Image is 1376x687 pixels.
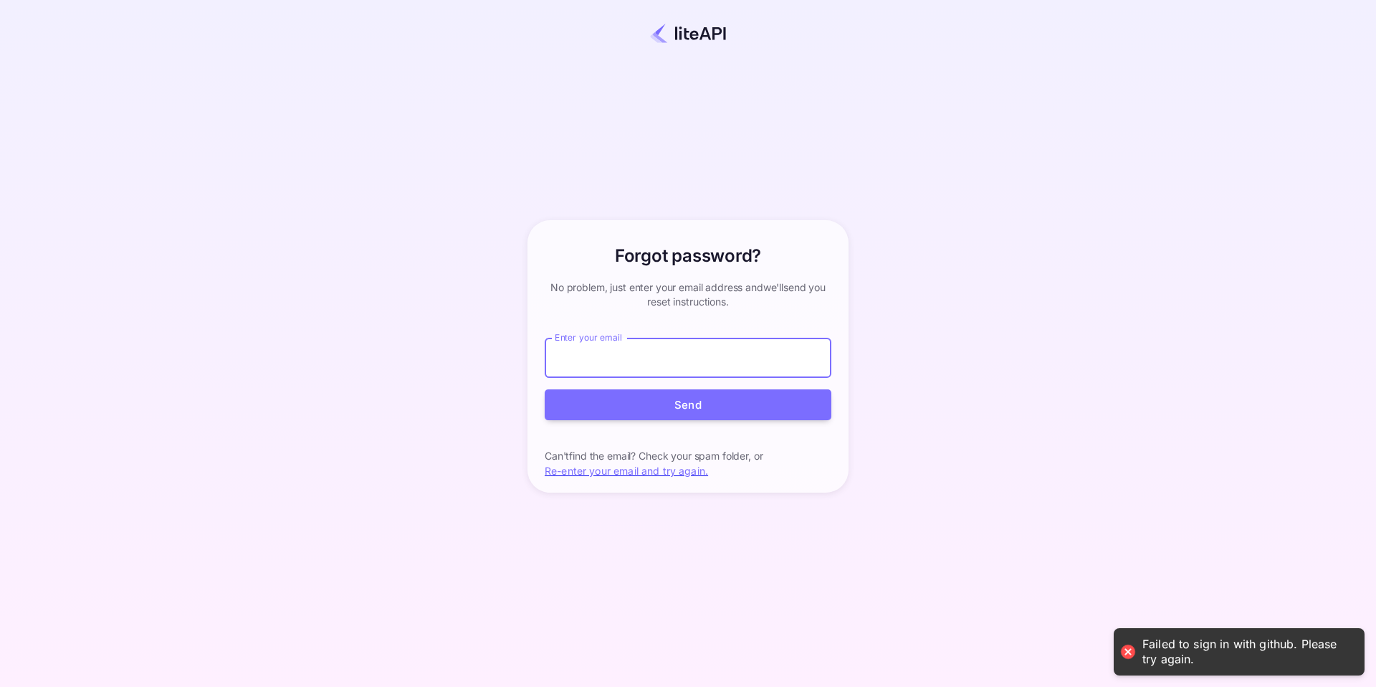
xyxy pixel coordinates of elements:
[545,449,831,463] p: Can't find the email? Check your spam folder, or
[545,280,831,309] p: No problem, just enter your email address and we'll send you reset instructions.
[1142,637,1350,667] div: Failed to sign in with github. Please try again.
[615,243,761,269] h6: Forgot password?
[545,465,708,477] a: Re-enter your email and try again.
[555,331,622,343] label: Enter your email
[650,23,726,44] img: liteapi
[545,389,831,420] button: Send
